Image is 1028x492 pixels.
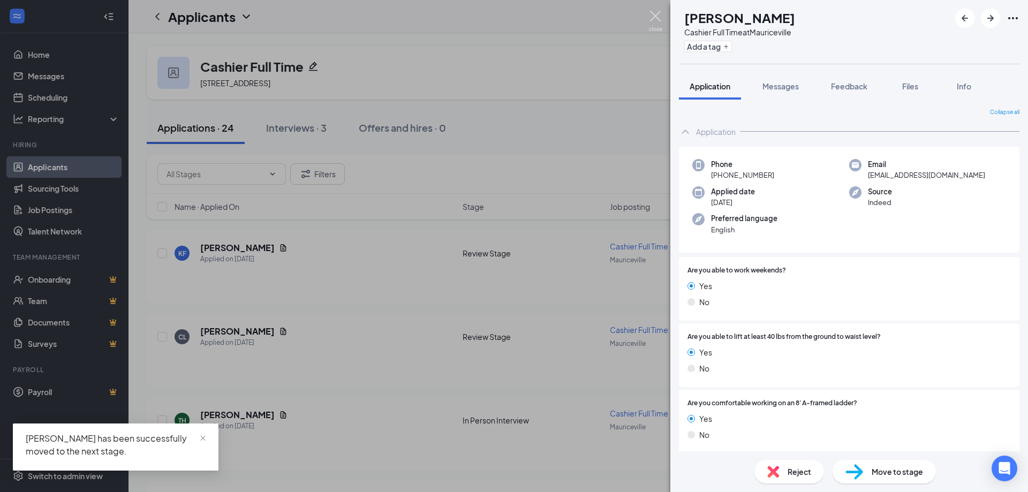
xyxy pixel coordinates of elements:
span: Are you comfortable working on an 8' A-framed ladder? [687,398,857,408]
svg: Ellipses [1007,12,1019,25]
svg: ArrowRight [984,12,997,25]
svg: ChevronUp [679,125,692,138]
span: [EMAIL_ADDRESS][DOMAIN_NAME] [868,170,985,180]
button: ArrowRight [981,9,1000,28]
span: Info [957,81,971,91]
div: Cashier Full Time at Mauriceville [684,27,795,37]
span: Application [690,81,730,91]
span: Yes [699,280,712,292]
span: Email [868,159,985,170]
span: Move to stage [872,466,923,478]
button: PlusAdd a tag [684,41,732,52]
span: Are you able to work weekends? [687,266,786,276]
span: [DATE] [711,197,755,208]
span: Messages [762,81,799,91]
span: Are you able to lift at least 40 lbs from the ground to waist level? [687,332,881,342]
div: [PERSON_NAME] has been successfully moved to the next stage. [26,432,206,458]
span: English [711,224,777,235]
span: Source [868,186,892,197]
svg: Plus [723,43,729,50]
span: Phone [711,159,774,170]
span: Applied date [711,186,755,197]
h1: [PERSON_NAME] [684,9,795,27]
span: Reject [788,466,811,478]
button: ArrowLeftNew [955,9,974,28]
span: Feedback [831,81,867,91]
span: close [199,435,207,442]
span: Indeed [868,197,892,208]
span: Collapse all [990,108,1019,117]
span: Files [902,81,918,91]
span: Preferred language [711,213,777,224]
svg: ArrowLeftNew [958,12,971,25]
div: Application [696,126,736,137]
div: Open Intercom Messenger [992,456,1017,481]
span: No [699,429,709,441]
span: Yes [699,346,712,358]
span: Yes [699,413,712,425]
span: [PHONE_NUMBER] [711,170,774,180]
span: No [699,362,709,374]
span: No [699,296,709,308]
